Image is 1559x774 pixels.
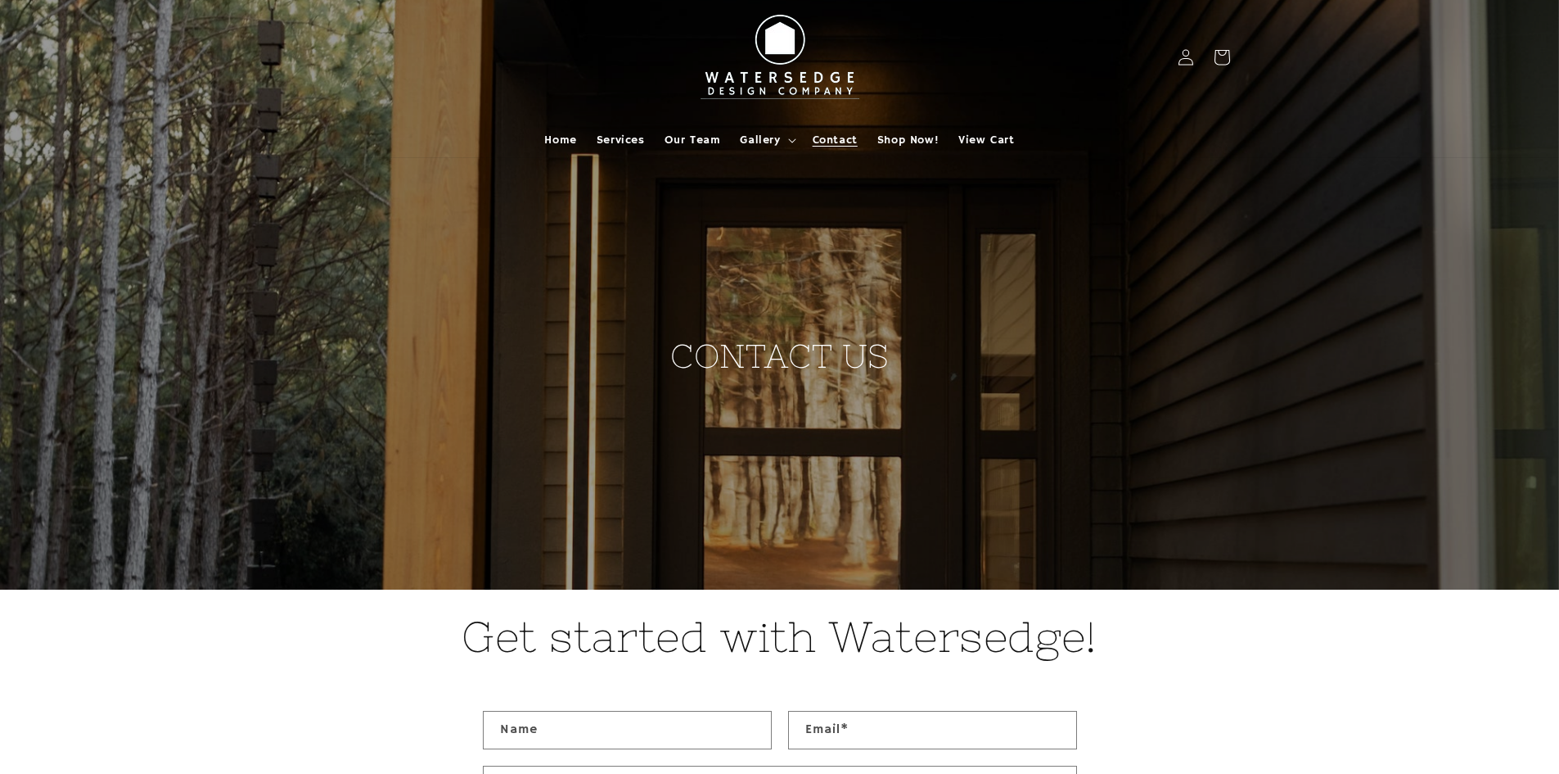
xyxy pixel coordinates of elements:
span: View Cart [958,133,1014,147]
span: Our Team [665,133,721,147]
h2: CONTACT US [624,212,935,378]
a: Home [534,123,586,157]
span: Contact [813,133,858,147]
span: Home [544,133,576,147]
span: Services [597,133,645,147]
a: Shop Now! [867,123,948,157]
summary: Gallery [730,123,802,157]
span: Gallery [740,133,780,147]
img: Watersedge Design Co [690,7,870,108]
span: Shop Now! [877,133,939,147]
a: View Cart [948,123,1024,157]
a: Our Team [655,123,731,157]
a: Contact [803,123,867,157]
h2: Get started with Watersedge! [330,609,1230,665]
a: Services [587,123,655,157]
